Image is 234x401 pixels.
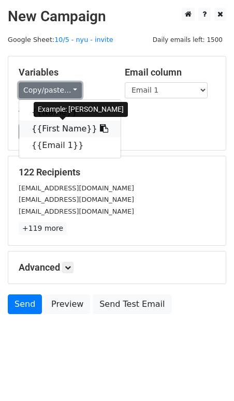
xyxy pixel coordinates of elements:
[149,34,226,46] span: Daily emails left: 1500
[8,8,226,25] h2: New Campaign
[125,67,215,78] h5: Email column
[19,262,215,273] h5: Advanced
[19,104,121,121] a: {{Name}}
[19,196,134,203] small: [EMAIL_ADDRESS][DOMAIN_NAME]
[19,137,121,154] a: {{Email 1}}
[8,36,113,43] small: Google Sheet:
[34,102,128,117] div: Example: [PERSON_NAME]
[93,294,171,314] a: Send Test Email
[19,184,134,192] small: [EMAIL_ADDRESS][DOMAIN_NAME]
[19,67,109,78] h5: Variables
[45,294,90,314] a: Preview
[19,121,121,137] a: {{First Name}}
[19,222,67,235] a: +119 more
[54,36,113,43] a: 10/5 - nyu - invite
[19,167,215,178] h5: 122 Recipients
[19,82,82,98] a: Copy/paste...
[182,351,234,401] iframe: Chat Widget
[149,36,226,43] a: Daily emails left: 1500
[8,294,42,314] a: Send
[19,207,134,215] small: [EMAIL_ADDRESS][DOMAIN_NAME]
